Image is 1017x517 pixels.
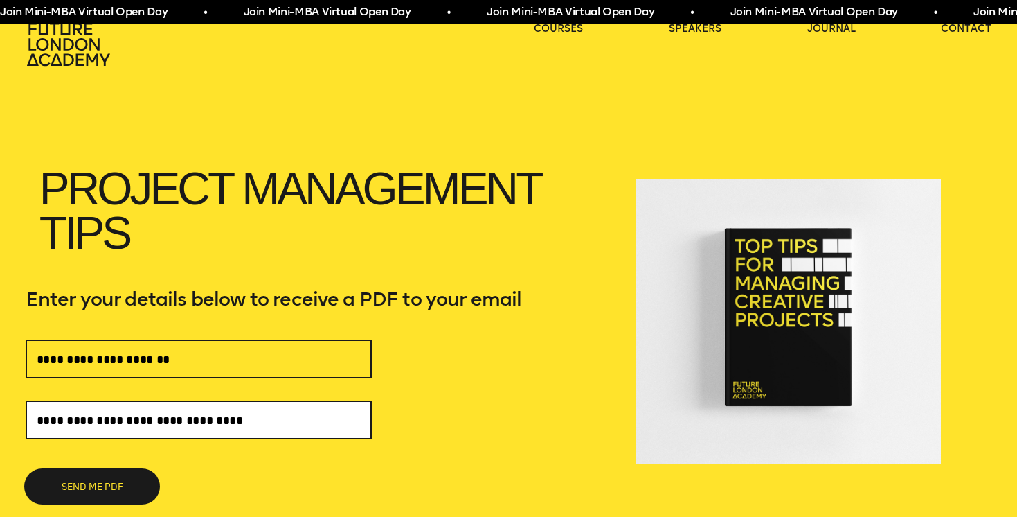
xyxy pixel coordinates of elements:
[933,4,937,21] span: •
[26,288,611,310] p: Enter your details below to receive a PDF to your email
[26,470,159,503] button: SEND ME PDF
[447,4,450,21] span: •
[690,4,694,21] span: •
[534,22,583,36] a: courses
[941,22,991,36] a: contact
[203,4,206,21] span: •
[669,22,721,36] a: speakers
[807,22,856,36] a: journal
[26,152,611,288] h1: Project Management Tips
